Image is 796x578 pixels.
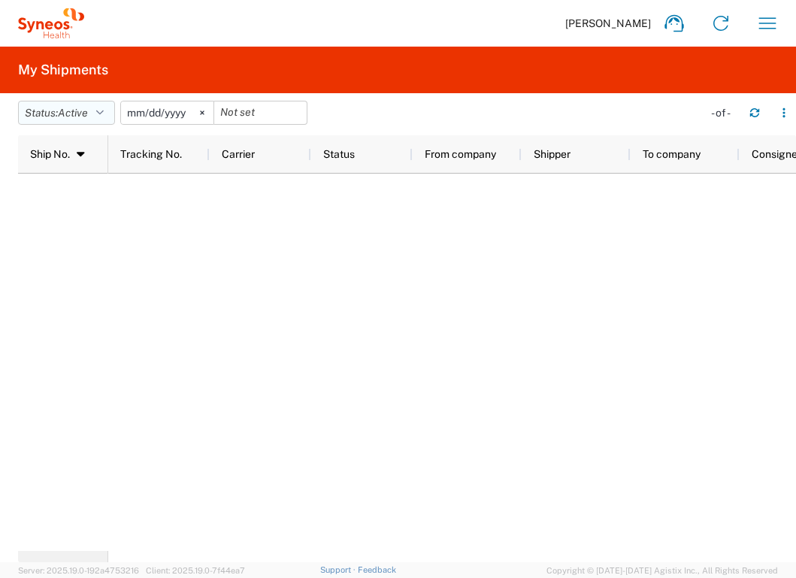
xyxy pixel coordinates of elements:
h2: My Shipments [18,61,108,79]
button: Status:Active [18,101,115,125]
span: [PERSON_NAME] [565,17,651,30]
span: Status [323,148,355,160]
a: Feedback [358,565,396,574]
span: Tracking No. [120,148,182,160]
input: Not set [214,101,307,124]
span: Shipper [534,148,571,160]
span: Carrier [222,148,255,160]
div: - of - [711,106,737,120]
span: Ship No. [30,148,70,160]
span: From company [425,148,496,160]
span: Server: 2025.19.0-192a4753216 [18,566,139,575]
span: Active [58,107,88,119]
span: To company [643,148,701,160]
input: Not set [121,101,213,124]
span: Client: 2025.19.0-7f44ea7 [146,566,245,575]
a: Support [320,565,358,574]
span: Copyright © [DATE]-[DATE] Agistix Inc., All Rights Reserved [546,564,778,577]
